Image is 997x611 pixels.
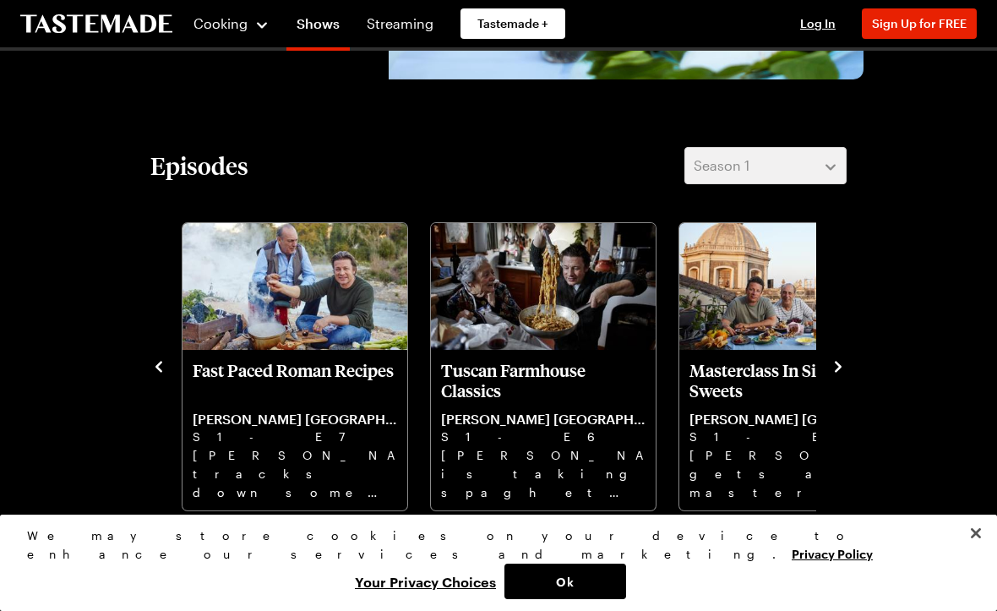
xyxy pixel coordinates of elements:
div: We may store cookies on your device to enhance our services and marketing. [27,526,956,564]
span: Cooking [193,15,248,31]
button: Close [957,515,994,552]
a: Tuscan Farmhouse Classics [441,360,646,500]
p: Fast Paced Roman Recipes [193,360,397,401]
div: Fast Paced Roman Recipes [183,223,407,510]
p: S1 - E7 [193,428,397,446]
span: Log In [800,16,836,30]
p: [PERSON_NAME] [GEOGRAPHIC_DATA] [193,411,397,428]
button: Cooking [193,3,270,44]
button: Season 1 [684,147,847,184]
a: Masterclass In Sicilian Sweets [689,360,894,500]
a: Fast Paced Roman Recipes [193,360,397,500]
div: 2 / 8 [181,218,429,512]
button: Sign Up for FREE [862,8,977,39]
img: Fast Paced Roman Recipes [183,223,407,350]
p: S1 - E5 [689,428,894,446]
a: More information about your privacy, opens in a new tab [792,545,873,561]
p: S1 - E6 [441,428,646,446]
button: navigate to previous item [150,355,167,375]
p: [PERSON_NAME] gets a masterclass in Sicilian sweets and cooking up an epic tuna, prawn and pistac... [689,446,894,500]
p: [PERSON_NAME] is taking spaghetti bolognese to the next level and re-creating a mind-blowing [DEM... [441,446,646,500]
div: 4 / 8 [678,218,926,512]
span: Tastemade + [477,15,548,32]
img: Masterclass In Sicilian Sweets [679,223,904,350]
div: Privacy [27,526,956,599]
span: Season 1 [694,155,749,176]
p: Tuscan Farmhouse Classics [441,360,646,401]
img: Tuscan Farmhouse Classics [431,223,656,350]
a: Tastemade + [460,8,565,39]
p: [PERSON_NAME] [GEOGRAPHIC_DATA] [689,411,894,428]
a: To Tastemade Home Page [20,14,172,34]
button: navigate to next item [830,355,847,375]
p: [PERSON_NAME] [GEOGRAPHIC_DATA] [441,411,646,428]
span: Sign Up for FREE [872,16,967,30]
a: Shows [286,3,350,51]
div: Masterclass In Sicilian Sweets [679,223,904,510]
div: 3 / 8 [429,218,678,512]
button: Ok [504,564,626,599]
button: Log In [784,15,852,32]
p: [PERSON_NAME] tracks down some fast, fresh and easy recipes, featuring [PERSON_NAME] and [PERSON_... [193,446,397,500]
p: Masterclass In Sicilian Sweets [689,360,894,401]
button: Your Privacy Choices [346,564,504,599]
h2: Episodes [150,150,248,181]
div: Tuscan Farmhouse Classics [431,223,656,510]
